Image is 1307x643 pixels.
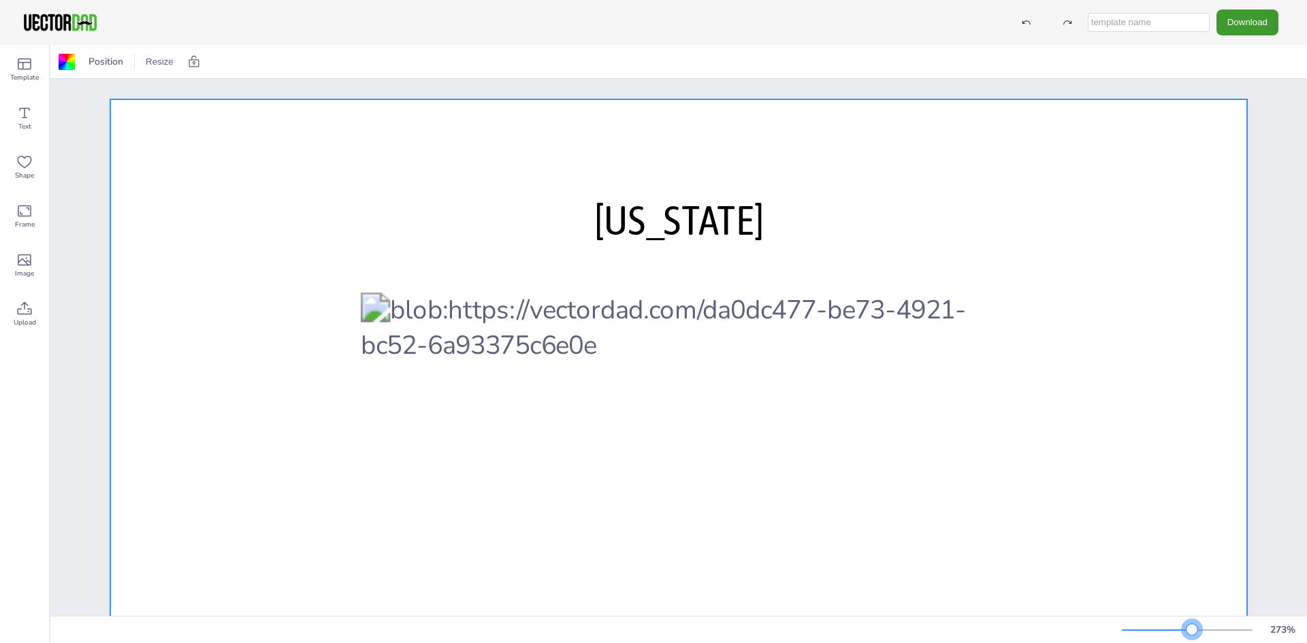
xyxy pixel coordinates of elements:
img: VectorDad-1.png [22,12,99,33]
div: 273 % [1266,623,1299,636]
span: Template [10,72,39,83]
input: template name [1088,13,1210,32]
span: Position [86,55,126,68]
span: Frame [15,219,35,230]
span: Image [15,268,34,279]
button: Resize [140,51,179,73]
span: Text [18,121,31,132]
button: Download [1216,10,1278,35]
span: Shape [15,170,34,181]
span: Upload [14,317,36,328]
span: [US_STATE] [594,196,763,244]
